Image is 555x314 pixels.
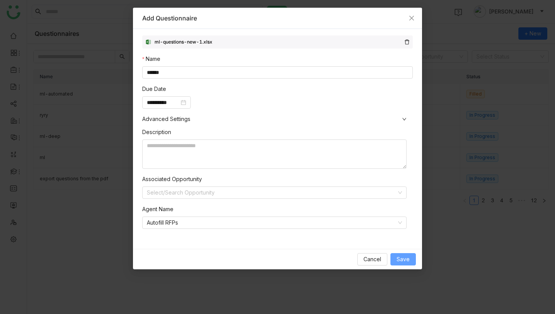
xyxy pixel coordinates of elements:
[142,175,202,183] label: Associated Opportunity
[397,255,410,264] span: Save
[142,55,160,63] label: Name
[145,39,151,45] img: xlsx.svg
[390,253,416,265] button: Save
[142,128,171,136] label: Description
[142,85,166,93] label: Due Date
[401,8,422,29] button: Close
[147,217,402,228] nz-select-item: Autofill RFPs
[155,39,212,46] div: ml-questions-new-1.xlsx
[363,255,381,264] span: Cancel
[142,205,173,213] label: Agent Name
[142,14,413,22] div: Add Questionnaire
[142,115,413,123] span: Advanced Settings
[357,253,387,265] button: Cancel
